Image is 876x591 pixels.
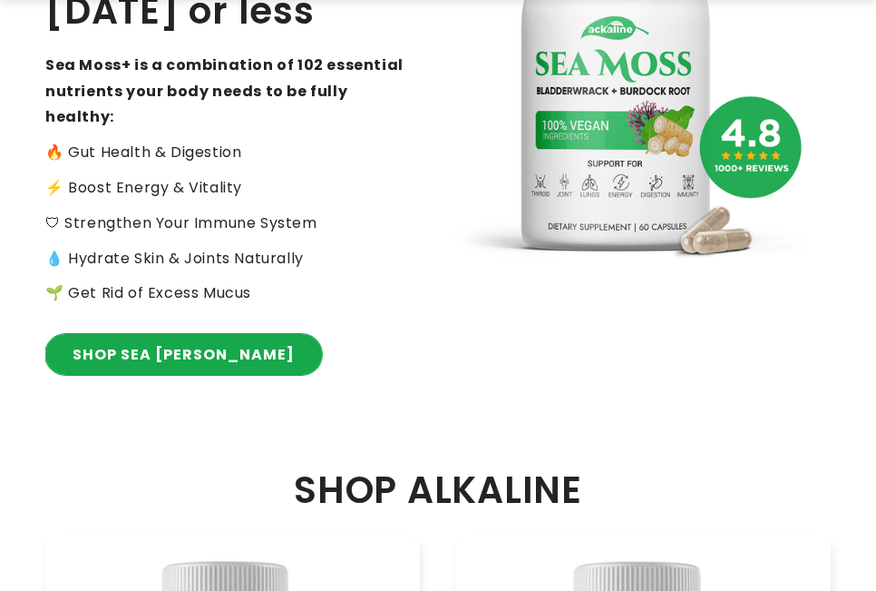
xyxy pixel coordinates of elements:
h2: SHOP ALKALINE [45,468,831,513]
p: ⚡️ Boost Energy & Vitality [45,175,411,202]
p: 💧 Hydrate Skin & Joints Naturally [45,246,411,272]
a: SHOP SEA [PERSON_NAME] [45,334,322,375]
p: 🔥 Gut Health & Digestion [45,140,411,166]
p: 🌱 Get Rid of Excess Mucus [45,281,411,307]
strong: Sea Moss+ is a combination of 102 essential nutrients your body needs to be fully healthy: [45,54,404,128]
p: 🛡 Strengthen Your Immune System [45,211,411,237]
